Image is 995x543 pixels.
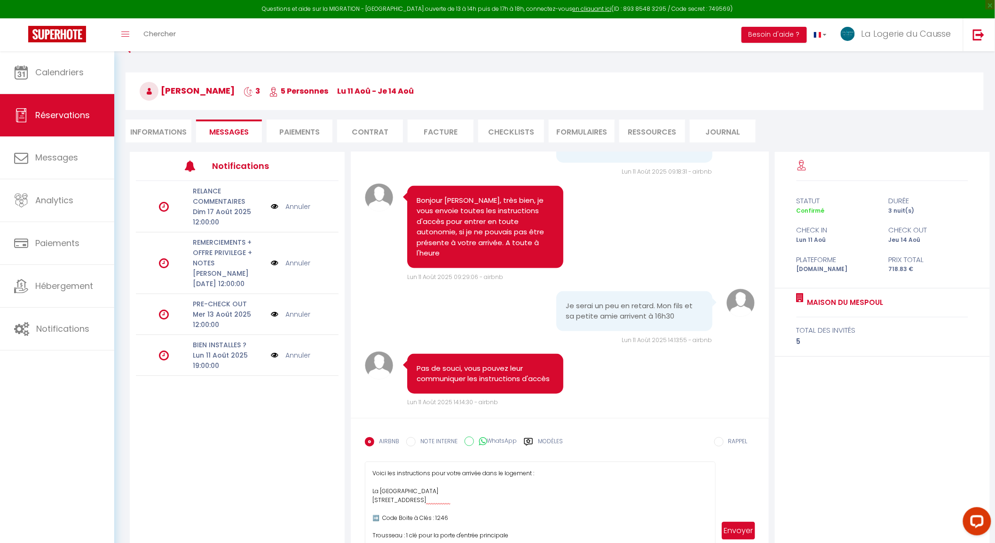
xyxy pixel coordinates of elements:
[337,86,414,96] span: lu 11 Aoû - je 14 Aoû
[271,350,278,360] img: NO IMAGE
[417,195,553,259] pre: Bonjour [PERSON_NAME], très bien, je vous envoie toutes les instructions d'accès pour entrer en t...
[28,26,86,42] img: Super Booking
[140,85,235,96] span: [PERSON_NAME]
[267,120,332,143] li: Paiements
[797,207,825,215] span: Confirmé
[35,109,90,121] span: Réservations
[209,127,249,137] span: Messages
[126,120,191,143] li: Informations
[285,309,310,319] a: Annuler
[35,152,78,163] span: Messages
[193,299,265,309] p: PRE-CHECK OUT
[143,29,176,39] span: Chercher
[742,27,807,43] button: Besoin d'aide ?
[474,437,517,447] label: WhatsApp
[365,184,393,212] img: avatar.png
[285,201,310,212] a: Annuler
[193,309,265,330] p: Mer 13 Août 2025 12:00:00
[619,120,685,143] li: Ressources
[727,289,755,317] img: avatar.png
[35,237,79,249] span: Paiements
[797,325,969,336] div: total des invités
[622,336,712,344] span: Lun 11 Août 2025 14:13:55 - airbnb
[193,350,265,371] p: Lun 11 Août 2025 19:00:00
[416,437,458,447] label: NOTE INTERNE
[212,155,297,176] h3: Notifications
[790,265,882,274] div: [DOMAIN_NAME]
[271,258,278,268] img: NO IMAGE
[834,18,963,51] a: ... La Logerie du Causse
[417,363,553,384] pre: Pas de souci, vous pouvez leur communiquer les instructions d'accès
[35,194,73,206] span: Analytics
[408,120,474,143] li: Facture
[478,120,544,143] li: CHECKLISTS
[193,340,265,350] p: BIEN INSTALLES ?
[882,195,974,207] div: durée
[882,265,974,274] div: 718.83 €
[285,350,310,360] a: Annuler
[573,5,612,13] a: en cliquant ici
[622,168,712,176] span: Lun 11 Août 2025 09:18:31 - airbnb
[882,207,974,216] div: 3 nuit(s)
[956,503,995,543] iframe: LiveChat chat widget
[790,236,882,245] div: Lun 11 Aoû
[36,323,89,335] span: Notifications
[804,297,884,308] a: Maison du Mespoul
[882,254,974,265] div: Prix total
[193,186,265,207] p: RELANCE COMMENTAIRES
[882,236,974,245] div: Jeu 14 Aoû
[193,237,265,268] p: REMERCIEMENTS + OFFRE PRIVILEGE + NOTES
[269,86,328,96] span: 5 Personnes
[244,86,260,96] span: 3
[337,120,403,143] li: Contrat
[365,351,393,380] img: avatar.png
[724,437,748,447] label: RAPPEL
[722,522,755,540] button: Envoyer
[285,258,310,268] a: Annuler
[136,18,183,51] a: Chercher
[566,301,703,322] pre: Je serai un peu en retard. Mon fils et sa petite amie arrivent à 16h30
[841,27,855,41] img: ...
[538,437,563,454] label: Modèles
[35,280,93,292] span: Hébergement
[690,120,756,143] li: Journal
[797,336,969,347] div: 5
[549,120,615,143] li: FORMULAIRES
[861,28,951,40] span: La Logerie du Causse
[193,268,265,289] p: [PERSON_NAME][DATE] 12:00:00
[790,224,882,236] div: check in
[193,207,265,227] p: Dim 17 Août 2025 12:00:00
[271,309,278,319] img: NO IMAGE
[271,201,278,212] img: NO IMAGE
[35,66,84,78] span: Calendriers
[407,399,498,407] span: Lun 11 Août 2025 14:14:30 - airbnb
[407,273,503,281] span: Lun 11 Août 2025 09:29:06 - airbnb
[790,254,882,265] div: Plateforme
[790,195,882,207] div: statut
[374,437,399,447] label: AIRBNB
[882,224,974,236] div: check out
[973,29,985,40] img: logout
